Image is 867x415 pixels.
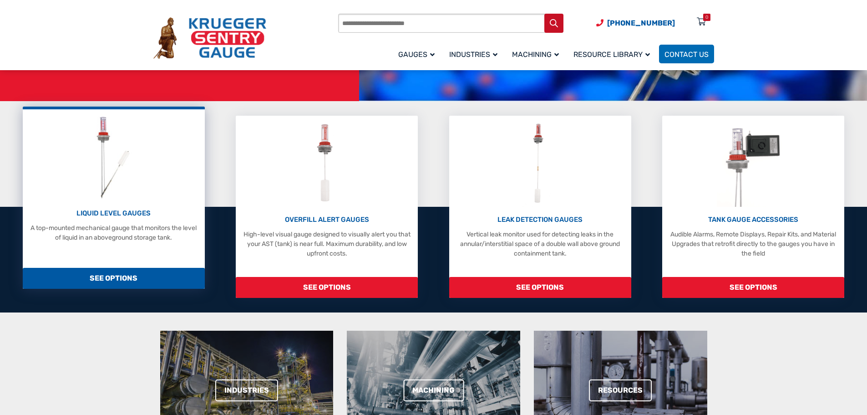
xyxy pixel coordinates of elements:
[454,215,627,225] p: LEAK DETECTION GAUGES
[667,230,840,258] p: Audible Alarms, Remote Displays, Repair Kits, and Material Upgrades that retrofit directly to the...
[307,120,347,207] img: Overfill Alert Gauges
[398,50,435,59] span: Gauges
[27,208,200,219] p: LIQUID LEVEL GAUGES
[607,19,675,27] span: [PHONE_NUMBER]
[403,379,464,401] a: Machining
[240,215,413,225] p: OVERFILL ALERT GAUGES
[596,17,675,29] a: Phone Number (920) 434-8860
[589,379,652,401] a: Resources
[153,17,266,59] img: Krueger Sentry Gauge
[454,230,627,258] p: Vertical leak monitor used for detecting leaks in the annular/interstitial space of a double wall...
[568,43,659,65] a: Resource Library
[662,116,844,298] a: Tank Gauge Accessories TANK GAUGE ACCESSORIES Audible Alarms, Remote Displays, Repair Kits, and M...
[236,277,418,298] span: SEE OPTIONS
[449,277,631,298] span: SEE OPTIONS
[573,50,650,59] span: Resource Library
[393,43,444,65] a: Gauges
[664,50,709,59] span: Contact Us
[444,43,507,65] a: Industries
[667,215,840,225] p: TANK GAUGE ACCESSORIES
[89,114,137,200] img: Liquid Level Gauges
[659,45,714,63] a: Contact Us
[215,379,278,401] a: Industries
[449,116,631,298] a: Leak Detection Gauges LEAK DETECTION GAUGES Vertical leak monitor used for detecting leaks in the...
[27,223,200,242] p: A top-mounted mechanical gauge that monitors the level of liquid in an aboveground storage tank.
[23,268,205,289] span: SEE OPTIONS
[449,50,497,59] span: Industries
[507,43,568,65] a: Machining
[236,116,418,298] a: Overfill Alert Gauges OVERFILL ALERT GAUGES High-level visual gauge designed to visually alert yo...
[23,107,205,289] a: Liquid Level Gauges LIQUID LEVEL GAUGES A top-mounted mechanical gauge that monitors the level of...
[512,50,559,59] span: Machining
[662,277,844,298] span: SEE OPTIONS
[705,14,708,21] div: 0
[717,120,790,207] img: Tank Gauge Accessories
[240,230,413,258] p: High-level visual gauge designed to visually alert you that your AST (tank) is near full. Maximum...
[522,120,558,207] img: Leak Detection Gauges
